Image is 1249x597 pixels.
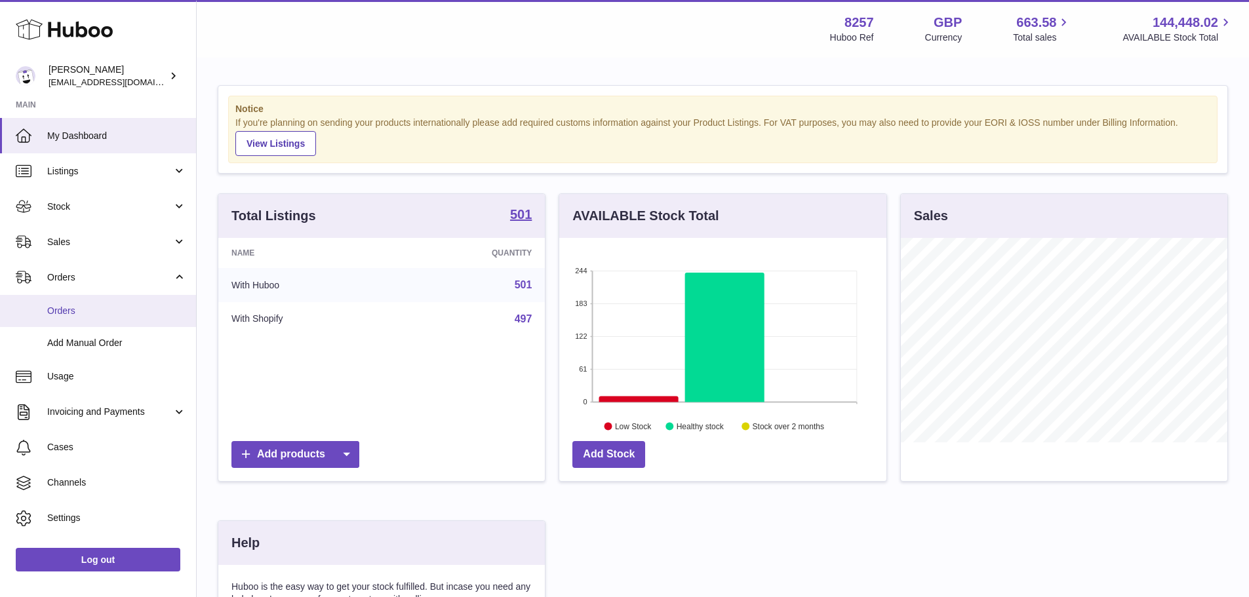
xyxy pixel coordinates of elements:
[47,406,172,418] span: Invoicing and Payments
[231,207,316,225] h3: Total Listings
[47,165,172,178] span: Listings
[510,208,532,223] a: 501
[677,421,724,431] text: Healthy stock
[47,441,186,453] span: Cases
[218,268,395,302] td: With Huboo
[584,398,587,406] text: 0
[615,421,652,431] text: Low Stock
[1122,31,1233,44] span: AVAILABLE Stock Total
[235,131,316,156] a: View Listings
[16,548,180,571] a: Log out
[575,267,587,275] text: 244
[235,117,1210,156] div: If you're planning on sending your products internationally please add required customs informati...
[395,238,545,268] th: Quantity
[515,279,532,290] a: 501
[231,534,260,552] h3: Help
[510,208,532,221] strong: 501
[934,14,962,31] strong: GBP
[925,31,962,44] div: Currency
[580,365,587,373] text: 61
[830,31,874,44] div: Huboo Ref
[47,236,172,248] span: Sales
[47,476,186,489] span: Channels
[914,207,948,225] h3: Sales
[49,77,193,87] span: [EMAIL_ADDRESS][DOMAIN_NAME]
[47,201,172,213] span: Stock
[572,441,645,468] a: Add Stock
[47,337,186,349] span: Add Manual Order
[47,271,172,284] span: Orders
[235,103,1210,115] strong: Notice
[572,207,719,225] h3: AVAILABLE Stock Total
[47,512,186,524] span: Settings
[1153,14,1218,31] span: 144,448.02
[1013,31,1071,44] span: Total sales
[844,14,874,31] strong: 8257
[49,64,167,88] div: [PERSON_NAME]
[753,421,824,431] text: Stock over 2 months
[47,370,186,383] span: Usage
[218,302,395,336] td: With Shopify
[1122,14,1233,44] a: 144,448.02 AVAILABLE Stock Total
[16,66,35,86] img: internalAdmin-8257@internal.huboo.com
[1013,14,1071,44] a: 663.58 Total sales
[47,305,186,317] span: Orders
[1016,14,1056,31] span: 663.58
[231,441,359,468] a: Add products
[218,238,395,268] th: Name
[575,299,587,307] text: 183
[515,313,532,324] a: 497
[47,130,186,142] span: My Dashboard
[575,332,587,340] text: 122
